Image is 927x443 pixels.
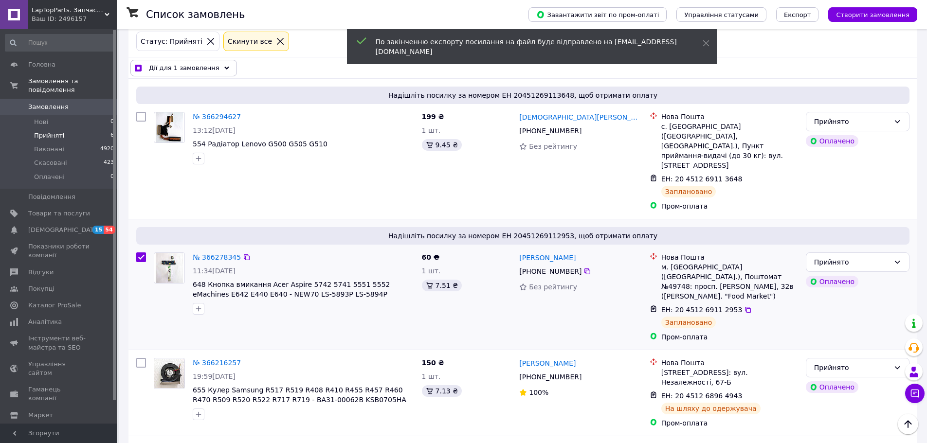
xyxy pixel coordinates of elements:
div: Нова Пошта [661,358,798,368]
span: Маркет [28,411,53,420]
span: 150 ₴ [422,359,444,367]
button: Експорт [776,7,819,22]
span: 15 [92,226,104,234]
a: [PERSON_NAME] [519,253,576,263]
span: Надішліть посилку за номером ЕН 20451269113648, щоб отримати оплату [140,90,906,100]
span: 19:59[DATE] [193,372,236,380]
button: Створити замовлення [828,7,917,22]
div: Пром-оплата [661,332,798,342]
a: 655 Кулер Samsung R517 R519 R408 R410 R455 R457 R460 R470 R509 R520 R522 R717 R719 - BA31-00062B ... [193,386,406,404]
span: 13:12[DATE] [193,126,236,134]
span: 423 [104,159,114,167]
span: Без рейтингу [529,142,577,150]
img: Фото товару [156,253,183,283]
div: м. [GEOGRAPHIC_DATA] ([GEOGRAPHIC_DATA].), Поштомат №49748: просп. [PERSON_NAME], 32в ([PERSON_NA... [661,262,798,301]
div: Cкинути все [226,36,274,47]
span: Скасовані [34,159,67,167]
span: [DEMOGRAPHIC_DATA] [28,226,100,234]
span: Виконані [34,145,64,154]
span: 0 [110,118,114,126]
span: Створити замовлення [836,11,909,18]
span: Нові [34,118,48,126]
span: LapTopParts. Запчастини до ноутбуків та ПК вживані [32,6,105,15]
div: [PHONE_NUMBER] [517,265,583,278]
span: 100% [529,389,548,396]
span: Дії для 1 замовлення [149,63,219,73]
div: Оплачено [806,276,858,287]
span: Без рейтингу [529,283,577,291]
span: ЕН: 20 4512 6911 2953 [661,306,743,314]
div: [PHONE_NUMBER] [517,124,583,138]
a: № 366278345 [193,253,241,261]
span: Показники роботи компанії [28,242,90,260]
span: Експорт [784,11,811,18]
span: 0 [110,173,114,181]
span: Замовлення [28,103,69,111]
span: 1 шт. [422,126,441,134]
span: 11:34[DATE] [193,267,236,275]
span: Інструменти веб-майстра та SEO [28,334,90,352]
div: [PHONE_NUMBER] [517,370,583,384]
div: Пром-оплата [661,418,798,428]
span: Управління сайтом [28,360,90,377]
span: Повідомлення [28,193,75,201]
div: [STREET_ADDRESS]: вул. Незалежності, 67-Б [661,368,798,387]
span: Управління статусами [684,11,759,18]
button: Управління статусами [676,7,766,22]
span: 1 шт. [422,372,441,380]
a: Фото товару [154,112,185,143]
span: Надішліть посилку за номером ЕН 20451269112953, щоб отримати оплату [140,231,906,241]
input: Пошук [5,34,115,52]
span: Головна [28,60,55,69]
span: 60 ₴ [422,253,439,261]
div: На шляху до одержувача [661,403,761,414]
button: Завантажити звіт по пром-оплаті [528,7,667,22]
span: Аналітика [28,318,62,326]
a: Фото товару [154,358,185,389]
div: Прийнято [814,116,890,127]
span: Покупці [28,284,55,293]
span: ЕН: 20 4512 6896 4943 [661,392,743,400]
a: 648 Кнопка вмикання Acer Aspire 5742 5741 5551 5552 eMachines E642 E440 E640 - NEW70 LS-5893P LS-... [193,281,390,298]
div: 7.51 ₴ [422,280,462,291]
span: 54 [104,226,115,234]
span: Оплачені [34,173,65,181]
a: 554 Радіатор Lenovo G500 G505 G510 [193,140,327,148]
a: № 366294627 [193,113,241,121]
div: Прийнято [814,257,890,267]
a: Створити замовлення [818,10,917,18]
div: Оплачено [806,381,858,393]
img: Фото товару [154,359,184,389]
span: Замовлення та повідомлення [28,77,117,94]
div: Статус: Прийняті [139,36,204,47]
span: 6 [110,131,114,140]
span: Завантажити звіт по пром-оплаті [536,10,659,19]
div: с. [GEOGRAPHIC_DATA] ([GEOGRAPHIC_DATA], [GEOGRAPHIC_DATA].), Пункт приймання-видачі (до 30 кг): ... [661,122,798,170]
span: Гаманець компанії [28,385,90,403]
span: Прийняті [34,131,64,140]
div: Нова Пошта [661,252,798,262]
img: Фото товару [156,112,183,142]
div: Заплановано [661,317,716,328]
button: Наверх [898,414,918,434]
div: Нова Пошта [661,112,798,122]
span: 1 шт. [422,267,441,275]
span: Товари та послуги [28,209,90,218]
div: Пром-оплата [661,201,798,211]
span: Каталог ProSale [28,301,81,310]
div: Прийнято [814,362,890,373]
a: [DEMOGRAPHIC_DATA][PERSON_NAME] [519,112,641,122]
div: Оплачено [806,135,858,147]
a: Фото товару [154,252,185,284]
button: Чат з покупцем [905,384,925,403]
span: ЕН: 20 4512 6911 3648 [661,175,743,183]
div: Заплановано [661,186,716,197]
span: Відгуки [28,268,54,277]
h1: Список замовлень [146,9,245,20]
div: 9.45 ₴ [422,139,462,151]
div: По закінченню експорту посилання на файл буде відправлено на [EMAIL_ADDRESS][DOMAIN_NAME] [376,37,678,56]
span: 199 ₴ [422,113,444,121]
span: 4920 [100,145,114,154]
